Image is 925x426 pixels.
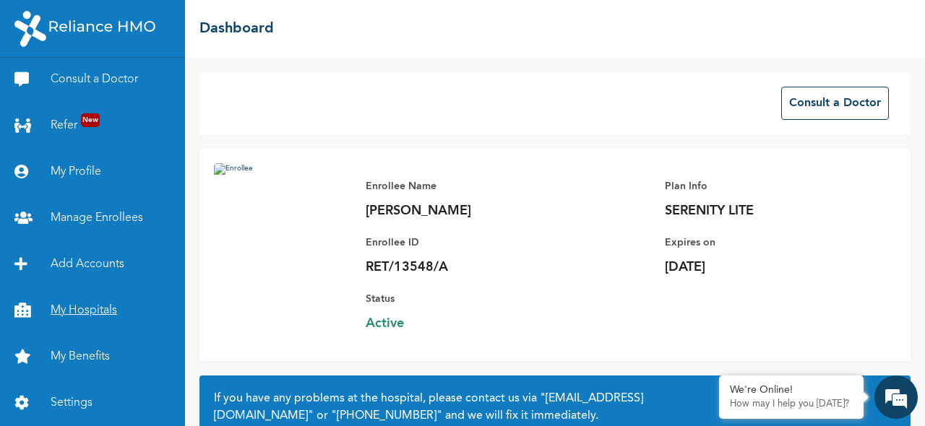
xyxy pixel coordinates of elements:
p: How may I help you today? [730,399,853,410]
p: Status [366,290,568,308]
span: Active [366,315,568,332]
div: We're Online! [730,384,853,396]
textarea: Type your message and hit 'Enter' [7,303,275,353]
p: RET/13548/A [366,258,568,276]
img: RelianceHMO's Logo [14,11,155,47]
h2: If you have any problems at the hospital, please contact us via or and we will fix it immediately. [214,390,896,425]
div: Chat with us now [75,81,243,100]
img: Enrollee [214,163,351,336]
p: SERENITY LITE [665,202,867,219]
span: We're online! [84,136,199,282]
a: "[PHONE_NUMBER]" [331,410,442,422]
img: d_794563401_company_1708531726252_794563401 [27,72,59,108]
div: Minimize live chat window [237,7,272,42]
p: [PERSON_NAME] [366,202,568,219]
p: Enrollee ID [366,234,568,251]
span: Conversation [7,378,142,388]
p: Enrollee Name [366,178,568,195]
button: Consult a Doctor [781,87,889,120]
span: New [81,113,100,127]
p: Expires on [665,234,867,251]
p: Plan Info [665,178,867,195]
p: [DATE] [665,258,867,276]
div: FAQs [142,353,276,398]
h2: Dashboard [199,18,274,40]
